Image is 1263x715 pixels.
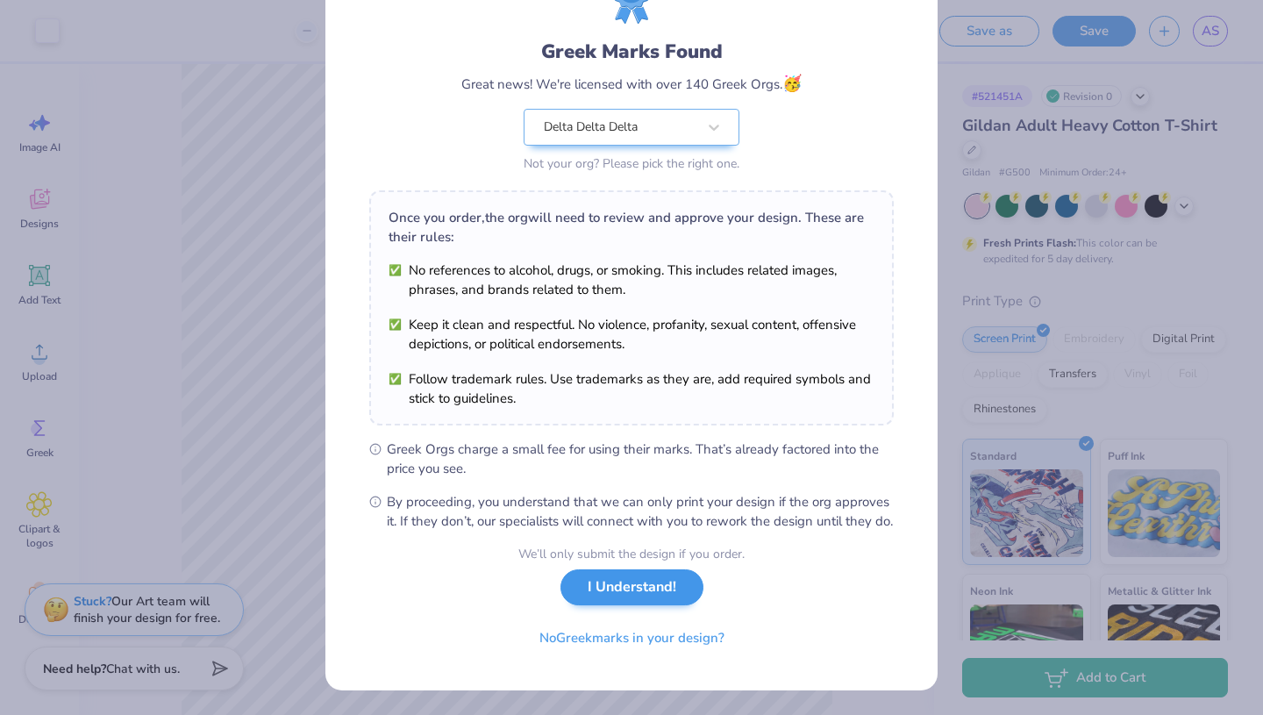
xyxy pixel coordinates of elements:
[389,261,874,299] li: No references to alcohol, drugs, or smoking. This includes related images, phrases, and brands re...
[560,569,703,605] button: I Understand!
[524,620,739,656] button: NoGreekmarks in your design?
[782,73,802,94] span: 🥳
[541,38,723,66] div: Greek Marks Found
[389,369,874,408] li: Follow trademark rules. Use trademarks as they are, add required symbols and stick to guidelines.
[524,154,739,173] div: Not your org? Please pick the right one.
[389,208,874,247] div: Once you order, the org will need to review and approve your design. These are their rules:
[389,315,874,354] li: Keep it clean and respectful. No violence, profanity, sexual content, offensive depictions, or po...
[387,440,894,478] span: Greek Orgs charge a small fee for using their marks. That’s already factored into the price you see.
[518,545,745,563] div: We’ll only submit the design if you order.
[387,492,894,531] span: By proceeding, you understand that we can only print your design if the org approves it. If they ...
[461,72,802,96] div: Great news! We're licensed with over 140 Greek Orgs.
